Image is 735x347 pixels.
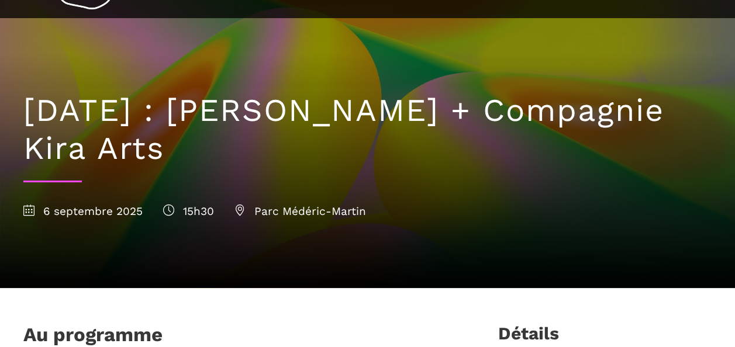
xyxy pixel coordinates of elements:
span: 15h30 [163,204,214,218]
span: 6 septembre 2025 [23,204,143,218]
span: Parc Médéric-Martin [234,204,366,218]
h1: [DATE] : [PERSON_NAME] + Compagnie Kira Arts [23,92,712,168]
